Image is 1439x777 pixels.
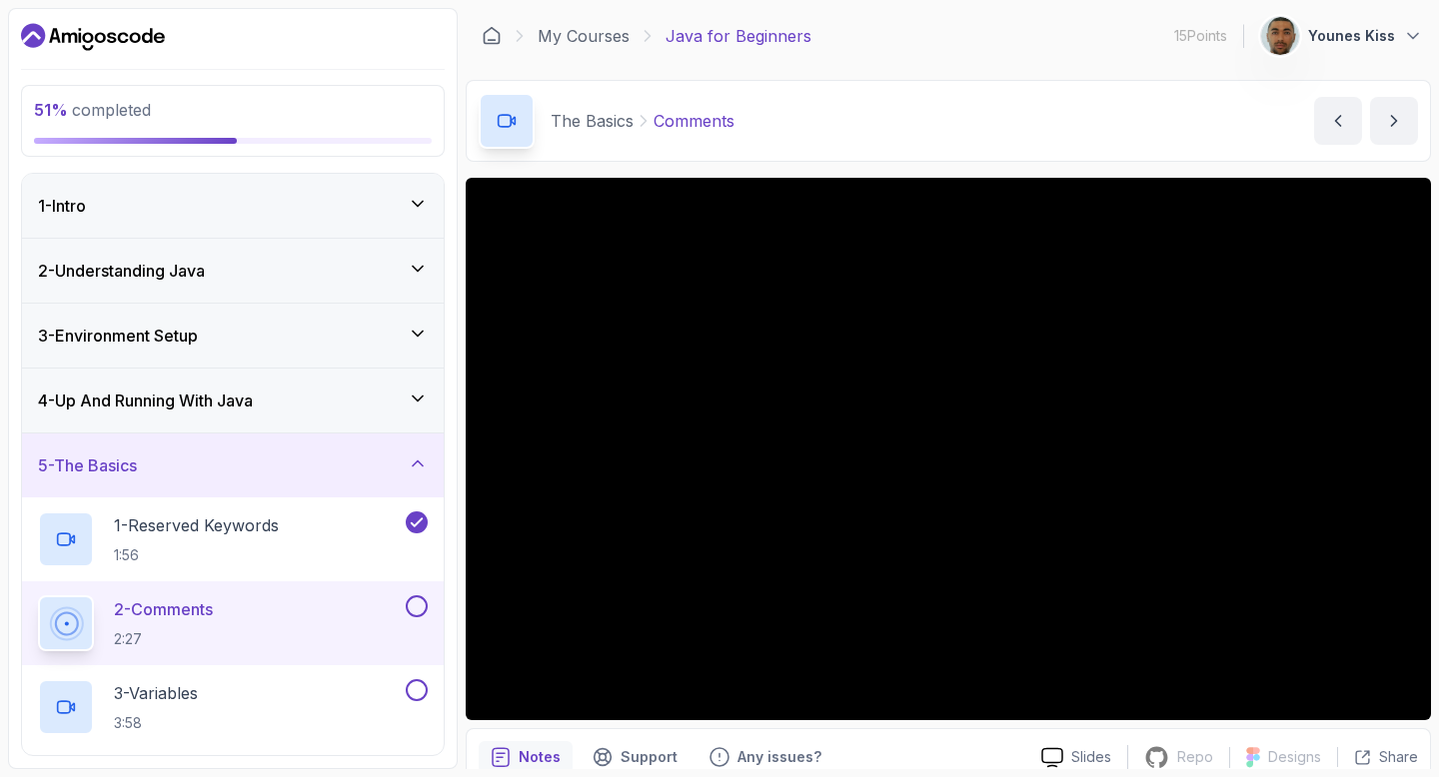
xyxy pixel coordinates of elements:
[1174,26,1227,46] p: 15 Points
[1071,747,1111,767] p: Slides
[1268,747,1321,767] p: Designs
[654,109,734,133] p: Comments
[38,324,198,348] h3: 3 - Environment Setup
[22,174,444,238] button: 1-Intro
[114,681,198,705] p: 3 - Variables
[1177,747,1213,767] p: Repo
[1337,747,1418,767] button: Share
[22,369,444,432] button: 4-Up And Running With Java
[38,388,253,412] h3: 4 - Up And Running With Java
[38,259,205,283] h3: 2 - Understanding Java
[737,747,821,767] p: Any issues?
[581,741,690,773] button: Support button
[466,178,1431,720] iframe: 2 - Comments
[34,100,151,120] span: completed
[114,629,213,649] p: 2:27
[1370,97,1418,145] button: next content
[114,597,213,621] p: 2 - Comments
[538,24,630,48] a: My Courses
[1379,747,1418,767] p: Share
[479,741,573,773] button: notes button
[1308,26,1395,46] p: Younes Kiss
[21,21,165,53] a: Dashboard
[1314,97,1362,145] button: previous content
[482,26,502,46] a: Dashboard
[114,713,198,733] p: 3:58
[551,109,634,133] p: The Basics
[621,747,678,767] p: Support
[1260,16,1423,56] button: user profile imageYounes Kiss
[1025,747,1127,768] a: Slides
[22,239,444,303] button: 2-Understanding Java
[38,453,137,477] h3: 5 - The Basics
[38,511,428,567] button: 1-Reserved Keywords1:56
[666,24,811,48] p: Java for Beginners
[22,433,444,497] button: 5-The Basics
[38,595,428,651] button: 2-Comments2:27
[1261,17,1299,55] img: user profile image
[38,194,86,218] h3: 1 - Intro
[22,304,444,368] button: 3-Environment Setup
[114,513,279,537] p: 1 - Reserved Keywords
[114,545,279,565] p: 1:56
[34,100,68,120] span: 51 %
[519,747,561,767] p: Notes
[698,741,833,773] button: Feedback button
[38,679,428,735] button: 3-Variables3:58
